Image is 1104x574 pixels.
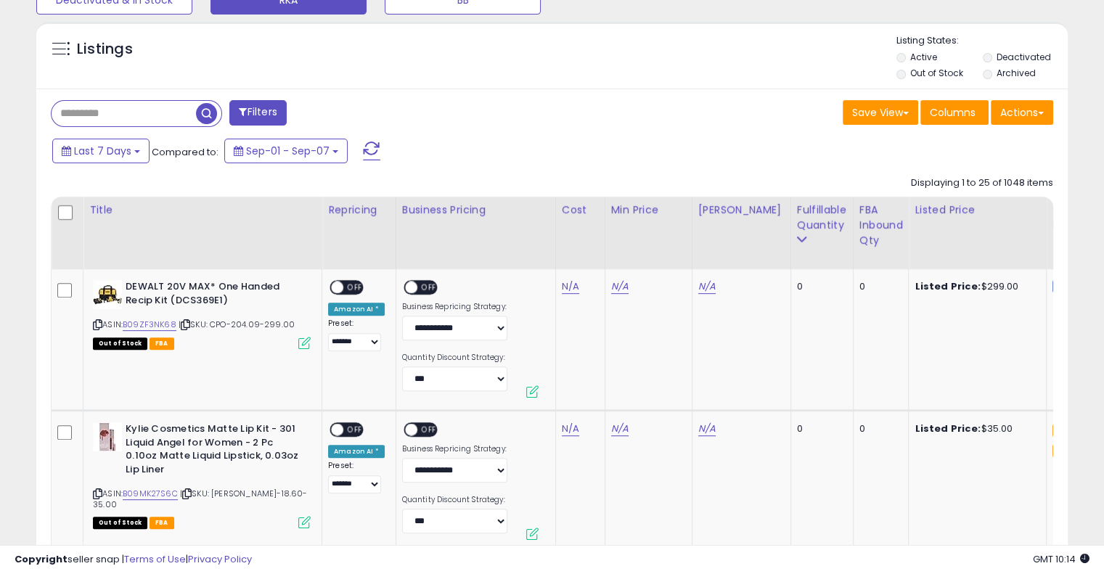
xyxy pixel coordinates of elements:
[1052,279,1081,294] small: FBM
[52,139,150,163] button: Last 7 Days
[188,552,252,566] a: Privacy Policy
[123,319,176,331] a: B09ZF3NK68
[93,422,311,527] div: ASIN:
[611,422,629,436] a: N/A
[1033,552,1089,566] span: 2025-09-15 10:14 GMT
[89,202,316,218] div: Title
[996,51,1050,63] label: Deactivated
[698,202,785,218] div: [PERSON_NAME]
[910,67,963,79] label: Out of Stock
[402,495,507,505] label: Quantity Discount Strategy:
[996,67,1035,79] label: Archived
[15,553,252,567] div: seller snap | |
[797,280,842,293] div: 0
[246,144,330,158] span: Sep-01 - Sep-07
[328,202,390,218] div: Repricing
[930,105,976,120] span: Columns
[328,445,385,458] div: Amazon AI *
[896,34,1068,48] p: Listing States:
[402,444,507,454] label: Business Repricing Strategy:
[152,145,218,159] span: Compared to:
[991,100,1053,125] button: Actions
[1052,443,1079,459] small: FBA
[150,337,174,350] span: FBA
[328,319,385,351] div: Preset:
[93,488,308,509] span: | SKU: [PERSON_NAME]-18.60-35.00
[77,39,133,60] h5: Listings
[859,422,898,435] div: 0
[402,202,549,218] div: Business Pricing
[859,280,898,293] div: 0
[562,422,579,436] a: N/A
[910,51,937,63] label: Active
[797,202,847,233] div: Fulfillable Quantity
[915,422,981,435] b: Listed Price:
[911,176,1053,190] div: Displaying 1 to 25 of 1048 items
[229,100,286,126] button: Filters
[343,282,367,294] span: OFF
[328,303,385,316] div: Amazon AI *
[562,279,579,294] a: N/A
[859,202,903,248] div: FBA inbound Qty
[698,279,716,294] a: N/A
[150,517,174,529] span: FBA
[611,202,686,218] div: Min Price
[402,353,507,363] label: Quantity Discount Strategy:
[343,424,367,436] span: OFF
[920,100,989,125] button: Columns
[224,139,348,163] button: Sep-01 - Sep-07
[123,488,178,500] a: B09MK27S6C
[915,202,1040,218] div: Listed Price
[915,279,981,293] b: Listed Price:
[562,202,599,218] div: Cost
[126,280,302,311] b: DEWALT 20V MAX* One Handed Recip Kit (DCS369E1)
[124,552,186,566] a: Terms of Use
[915,422,1035,435] div: $35.00
[74,144,131,158] span: Last 7 Days
[1052,422,1079,438] small: FBA
[179,319,295,330] span: | SKU: CPO-204.09-299.00
[126,422,302,480] b: Kylie Cosmetics Matte Lip Kit - 301 Liquid Angel for Women - 2 Pc 0.10oz Matte Liquid Lipstick, 0...
[417,424,441,436] span: OFF
[15,552,68,566] strong: Copyright
[843,100,918,125] button: Save View
[915,280,1035,293] div: $299.00
[611,279,629,294] a: N/A
[93,517,147,529] span: All listings that are currently out of stock and unavailable for purchase on Amazon
[93,280,122,309] img: 41EurhwSndL._SL40_.jpg
[402,302,507,312] label: Business Repricing Strategy:
[93,337,147,350] span: All listings that are currently out of stock and unavailable for purchase on Amazon
[93,422,122,451] img: 417vIzzU70L._SL40_.jpg
[93,280,311,348] div: ASIN:
[328,461,385,493] div: Preset:
[698,422,716,436] a: N/A
[417,282,441,294] span: OFF
[797,422,842,435] div: 0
